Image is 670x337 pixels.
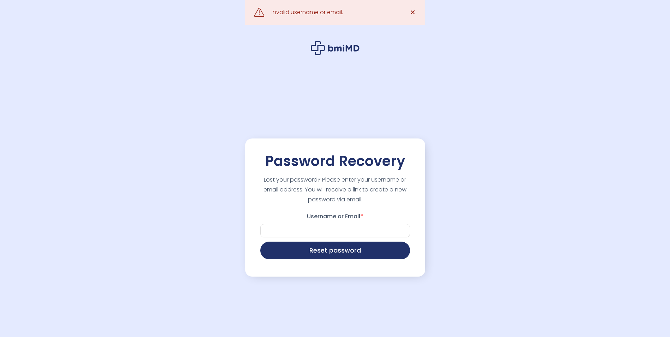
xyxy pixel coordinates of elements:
[406,5,420,19] a: ✕
[260,211,410,222] label: Username or Email
[259,175,411,205] p: Lost your password? Please enter your username or email address. You will receive a link to creat...
[272,7,343,17] div: Invalid username or email.
[410,7,416,17] span: ✕
[265,153,405,170] h2: Password Recovery
[260,242,410,259] button: Reset password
